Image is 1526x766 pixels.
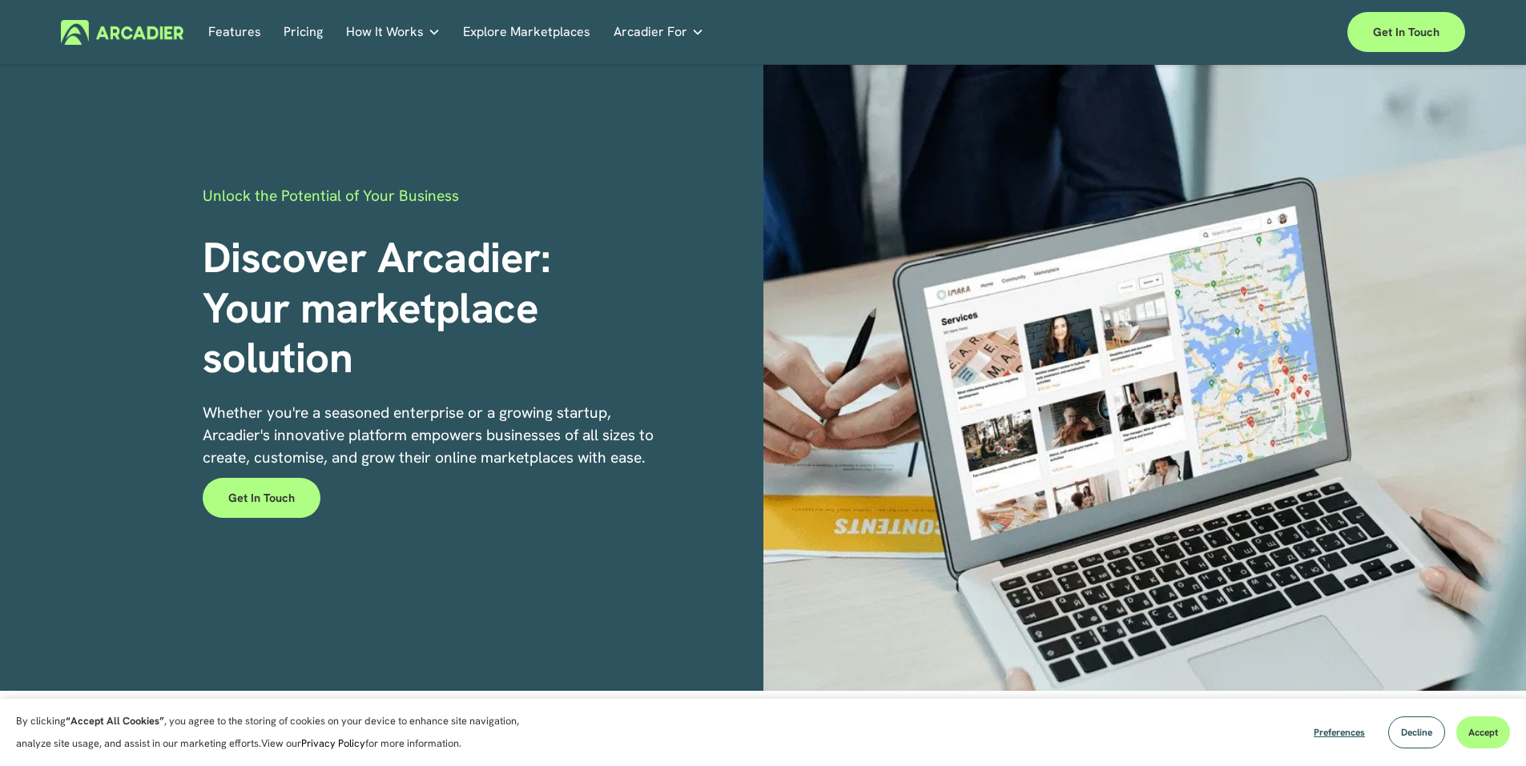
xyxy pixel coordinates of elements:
img: Arcadier [61,20,183,45]
span: How It Works [346,21,424,43]
h1: Discover Arcadier: Your marketplace solution‍ [203,233,577,383]
strong: “Accept All Cookies” [66,714,164,728]
span: Unlock the Potential of Your Business [203,186,459,206]
p: Whether you're a seasoned enterprise or a growing startup, Arcadier's innovative platform empower... [203,402,670,469]
button: Accept [1456,716,1510,748]
a: Privacy Policy [301,736,365,750]
a: folder dropdown [614,20,704,45]
span: Accept [1468,726,1498,739]
a: Get in touch [1347,12,1465,52]
a: Get in touch [203,478,320,518]
button: Preferences [1302,716,1377,748]
a: Explore Marketplaces [463,20,590,45]
a: folder dropdown [346,20,441,45]
a: Features [208,20,261,45]
span: Arcadier For [614,21,687,43]
button: Decline [1388,716,1445,748]
span: Preferences [1314,726,1365,739]
p: By clicking , you agree to the storing of cookies on your device to enhance site navigation, anal... [16,710,537,755]
span: Decline [1401,726,1432,739]
a: Pricing [284,20,323,45]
